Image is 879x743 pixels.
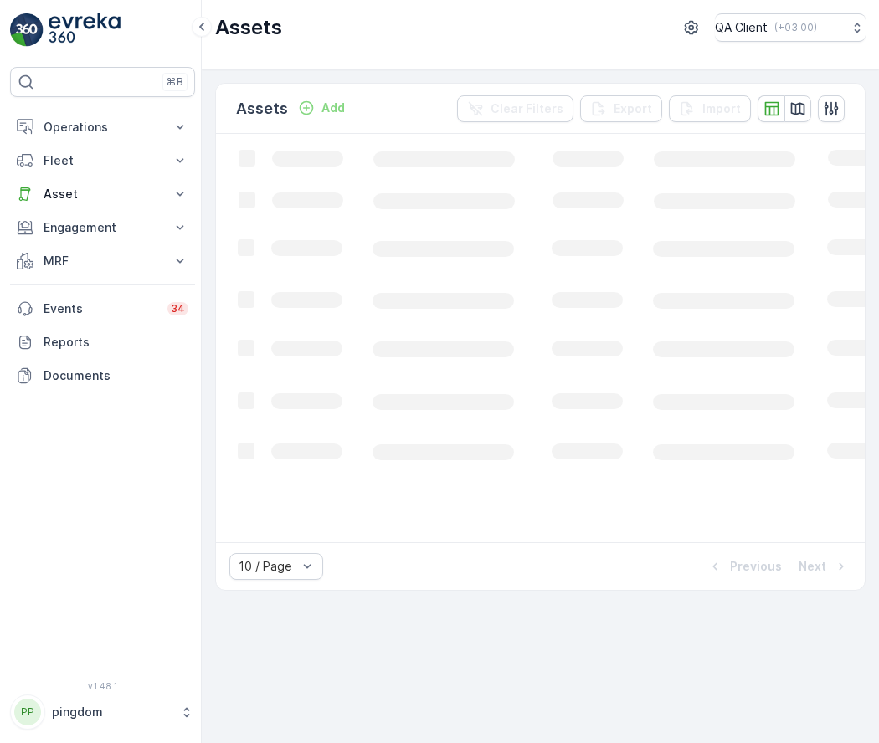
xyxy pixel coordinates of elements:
[10,325,195,359] a: Reports
[236,97,288,120] p: Assets
[10,244,195,278] button: MRF
[457,95,573,122] button: Clear Filters
[321,100,345,116] p: Add
[580,95,662,122] button: Export
[669,95,751,122] button: Import
[774,21,817,34] p: ( +03:00 )
[702,100,741,117] p: Import
[10,13,44,47] img: logo
[44,300,157,317] p: Events
[715,19,768,36] p: QA Client
[44,119,162,136] p: Operations
[730,558,782,575] p: Previous
[614,100,652,117] p: Export
[14,699,41,725] div: PP
[10,110,195,144] button: Operations
[10,144,195,177] button: Fleet
[705,556,784,576] button: Previous
[44,219,162,236] p: Engagement
[215,14,282,41] p: Assets
[49,13,121,47] img: logo_light-DOdMpM7g.png
[491,100,563,117] p: Clear Filters
[10,177,195,211] button: Asset
[52,704,172,720] p: pingdom
[44,334,188,351] p: Reports
[797,556,851,576] button: Next
[10,211,195,244] button: Engagement
[44,186,162,202] p: Asset
[167,75,183,89] p: ⌘B
[10,359,195,392] a: Documents
[44,367,188,384] p: Documents
[44,152,162,169] p: Fleet
[10,694,195,730] button: PPpingdom
[799,558,826,575] p: Next
[10,292,195,325] a: Events34
[715,13,866,42] button: QA Client(+03:00)
[171,302,185,315] p: 34
[291,98,352,118] button: Add
[10,681,195,691] span: v 1.48.1
[44,253,162,269] p: MRF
